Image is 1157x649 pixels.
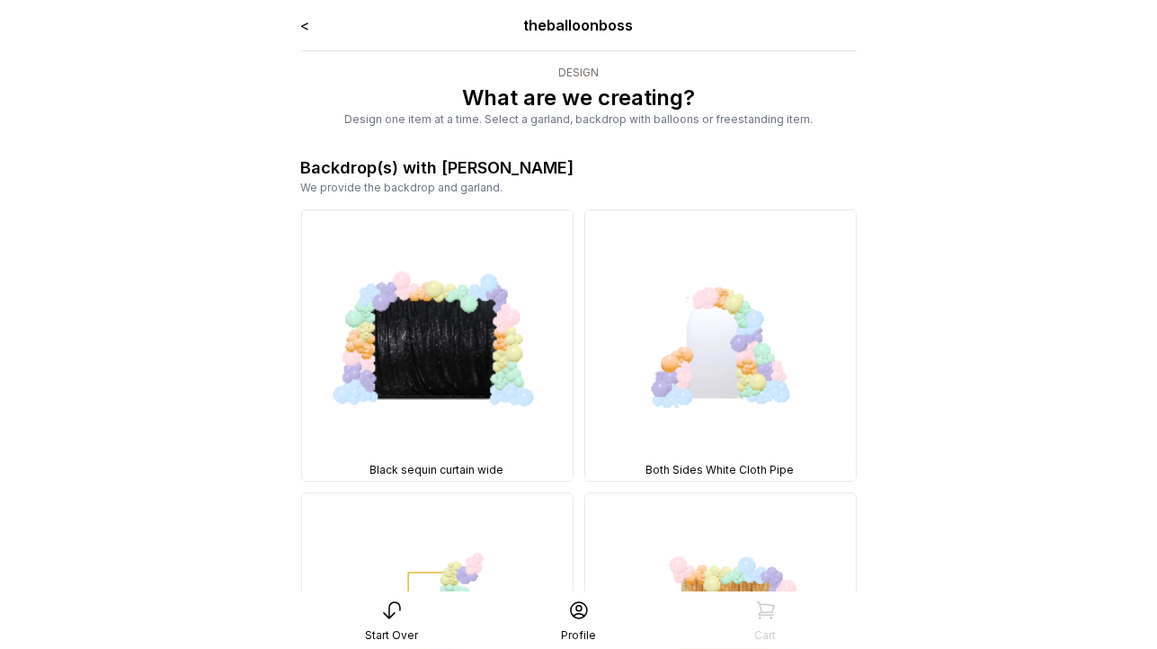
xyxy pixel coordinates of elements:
img: BKD, 3 Sizes, Both Sides White Cloth Pipe [585,210,856,481]
div: Design [301,66,857,80]
img: BKD, 3 Sizes, Black sequin curtain wide [302,210,573,481]
div: We provide the backdrop and garland. [301,181,857,195]
div: theballoonboss [412,14,745,36]
div: Cart [755,628,777,643]
div: Backdrop(s) with [PERSON_NAME] [301,156,574,181]
a: < [301,16,310,34]
p: What are we creating? [301,84,857,112]
div: Design one item at a time. Select a garland, backdrop with balloons or freestanding item. [301,112,857,127]
span: Both Sides White Cloth Pipe [646,463,795,477]
div: Profile [561,628,596,643]
span: Black sequin curtain wide [370,463,504,477]
div: Start Over [365,628,418,643]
